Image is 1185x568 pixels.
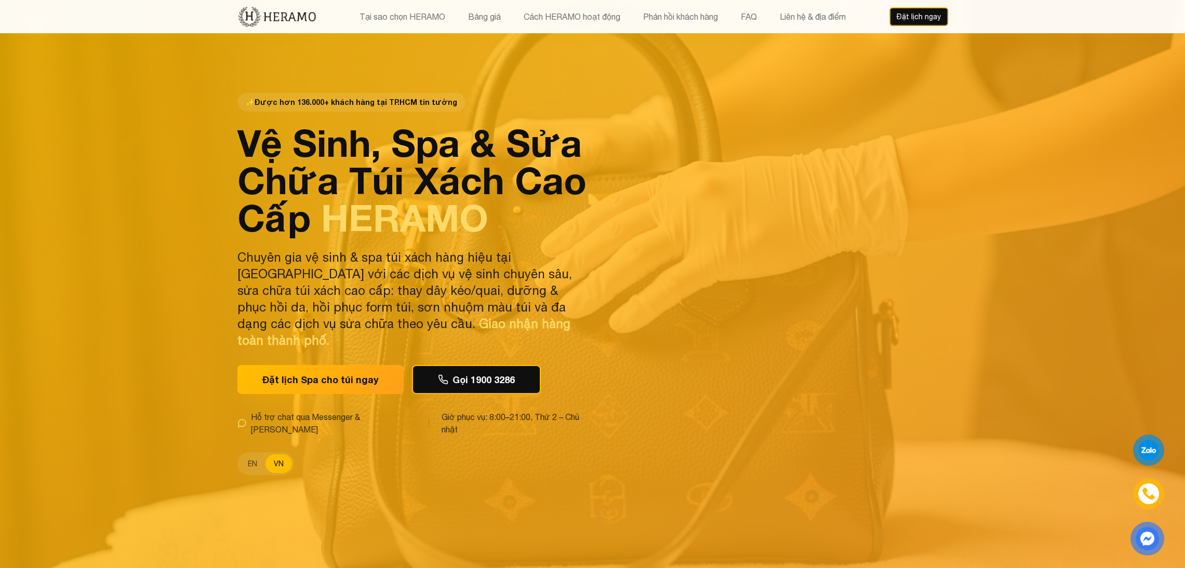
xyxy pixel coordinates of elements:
span: HERAMO [321,195,488,240]
button: VN [265,454,292,473]
button: Cách HERAMO hoạt động [521,10,623,23]
h1: Vệ Sinh, Spa & Sửa Chữa Túi Xách Cao Cấp [237,124,587,236]
span: Giờ phục vụ: 8:00–21:00, Thứ 2 – Chủ nhật [442,411,587,436]
a: phone-icon [1135,480,1163,508]
span: star [246,97,255,107]
button: Tại sao chọn HERAMO [356,10,448,23]
button: EN [239,454,265,473]
button: Phản hồi khách hàng [640,10,721,23]
button: Bảng giá [465,10,504,23]
button: Gọi 1900 3286 [412,365,541,394]
button: FAQ [738,10,760,23]
button: Đặt lịch ngay [889,7,948,26]
img: phone-icon [1143,488,1155,499]
span: Được hơn 136.000+ khách hàng tại TP.HCM tin tưởng [237,93,465,112]
p: Chuyên gia vệ sinh & spa túi xách hàng hiệu tại [GEOGRAPHIC_DATA] với các dịch vụ vệ sinh chuyên ... [237,249,587,348]
button: Liên hệ & địa điểm [777,10,849,23]
img: new-logo.3f60348b.png [237,6,317,28]
button: Đặt lịch Spa cho túi ngay [237,365,404,394]
span: Hỗ trợ chat qua Messenger & [PERSON_NAME] [251,411,416,436]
